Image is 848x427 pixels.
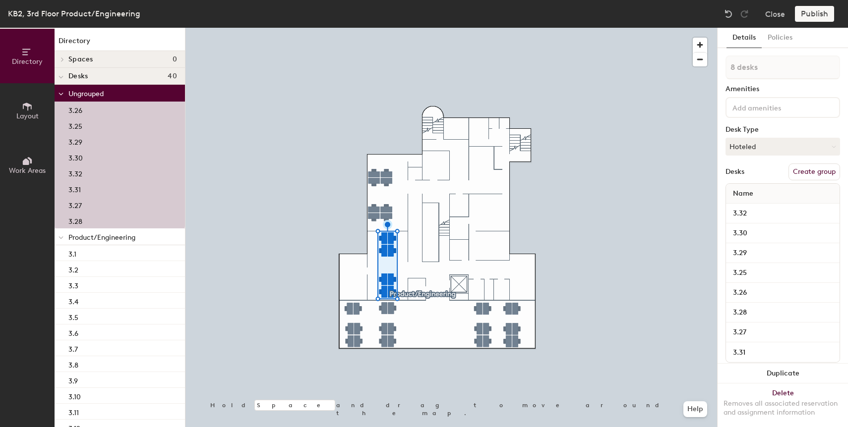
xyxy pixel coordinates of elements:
input: Unnamed desk [728,207,838,220]
div: Desk Type [726,126,840,134]
button: Hoteled [726,138,840,156]
p: 3.2 [68,263,78,274]
div: Removes all associated reservation and assignment information [724,399,842,417]
span: Product/Engineering [68,233,135,242]
input: Unnamed desk [728,306,838,320]
p: 3.1 [68,247,76,259]
span: Ungrouped [68,90,104,98]
img: Undo [724,9,733,19]
p: 3.7 [68,342,78,354]
input: Unnamed desk [728,325,838,339]
p: 3.9 [68,374,78,385]
button: Details [727,28,762,48]
p: 3.6 [68,326,78,338]
button: Policies [762,28,798,48]
input: Unnamed desk [728,226,838,240]
input: Unnamed desk [728,286,838,300]
p: 3.32 [68,167,82,178]
p: 3.28 [68,214,82,226]
input: Unnamed desk [728,246,838,260]
span: Layout [16,112,39,120]
span: Name [728,185,758,203]
button: DeleteRemoves all associated reservation and assignment information [718,383,848,427]
div: KB2, 3rd Floor Product/Engineering [8,7,140,20]
input: Unnamed desk [728,345,838,359]
p: 3.4 [68,295,78,306]
span: 40 [168,72,177,80]
img: Redo [739,9,749,19]
p: 3.31 [68,183,81,194]
p: 3.11 [68,406,79,417]
input: Add amenities [730,101,820,113]
p: 3.25 [68,119,82,131]
span: Spaces [68,55,93,63]
p: 3.8 [68,358,78,370]
span: Work Areas [9,166,46,175]
h1: Directory [55,36,185,51]
p: 3.26 [68,104,82,115]
div: Desks [726,168,744,176]
p: 3.10 [68,390,81,401]
p: 3.3 [68,279,78,290]
span: Desks [68,72,88,80]
div: Amenities [726,85,840,93]
input: Unnamed desk [728,266,838,280]
button: Help [683,401,707,417]
span: Directory [12,57,43,66]
span: 0 [173,55,177,63]
button: Close [765,6,785,22]
p: 3.30 [68,151,83,162]
p: 3.5 [68,311,78,322]
button: Create group [788,163,840,180]
button: Duplicate [718,364,848,383]
p: 3.27 [68,199,82,210]
p: 3.29 [68,135,82,147]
